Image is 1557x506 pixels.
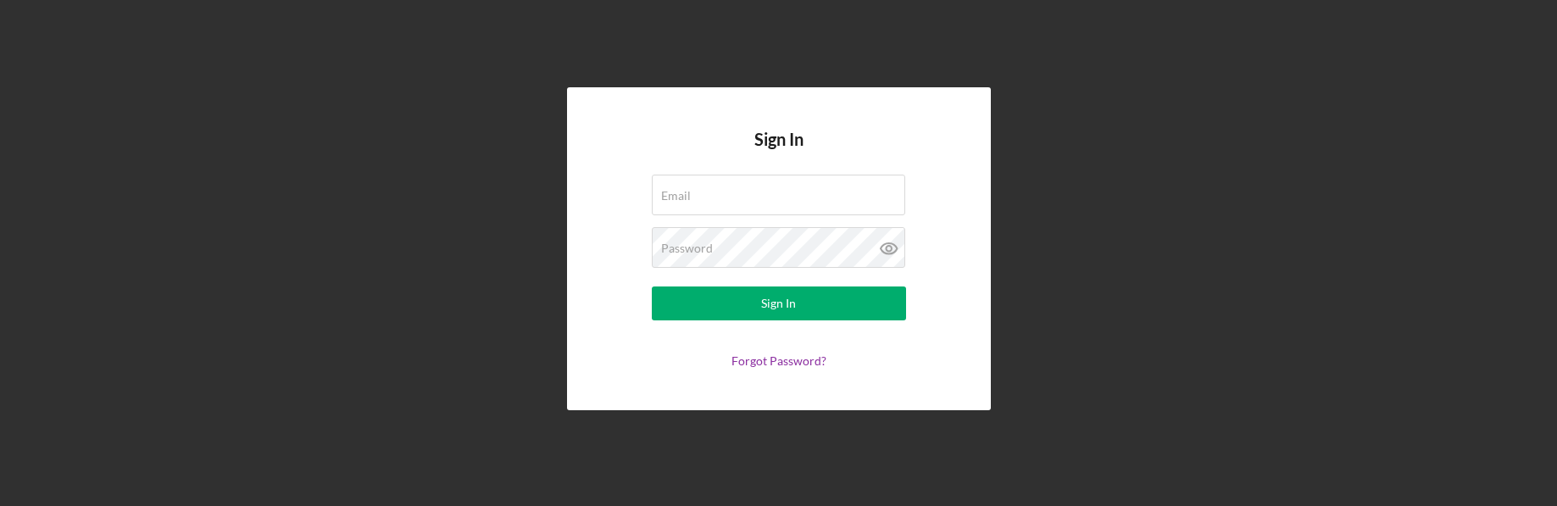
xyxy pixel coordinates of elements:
label: Email [661,189,691,203]
label: Password [661,242,713,255]
div: Sign In [761,286,796,320]
button: Sign In [652,286,906,320]
a: Forgot Password? [731,353,826,368]
h4: Sign In [754,130,804,175]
